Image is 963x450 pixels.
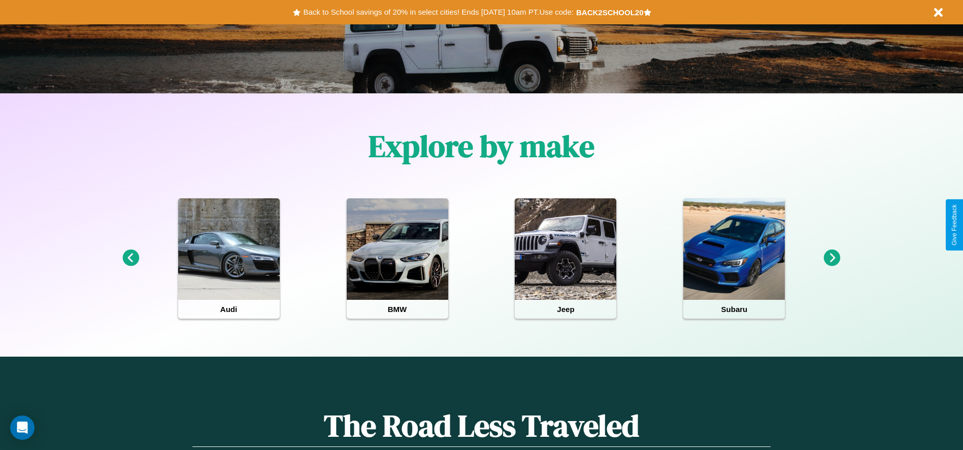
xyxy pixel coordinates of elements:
h4: Subaru [683,300,785,319]
div: Open Intercom Messenger [10,416,35,440]
h4: Audi [178,300,280,319]
div: Give Feedback [951,204,958,246]
h1: Explore by make [369,125,594,167]
b: BACK2SCHOOL20 [576,8,644,17]
h4: Jeep [515,300,616,319]
button: Back to School savings of 20% in select cities! Ends [DATE] 10am PT.Use code: [301,5,576,19]
h1: The Road Less Traveled [192,405,770,447]
h4: BMW [347,300,448,319]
